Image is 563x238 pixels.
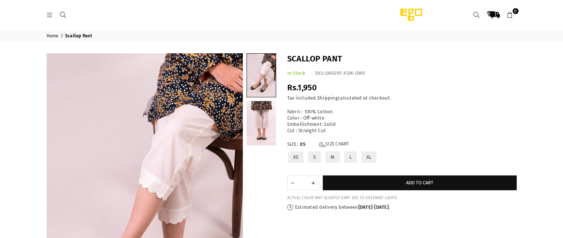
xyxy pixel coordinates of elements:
[503,8,517,21] a: 0
[65,33,93,39] span: Scallop Pant
[287,196,517,201] div: ACTUAL COLOR MAY SLIGHTLY VARY DUE TO DIFFERENT LIGHTS
[300,141,315,148] span: XS
[319,141,349,148] a: Size Chart
[307,151,322,164] label: S
[325,151,340,164] label: M
[513,8,519,14] span: 0
[344,151,358,164] label: L
[317,95,338,101] a: Shipping
[57,12,70,17] a: Search
[374,204,389,210] time: [DATE]
[287,109,517,134] div: Fabric : 100% Cotton Color : Off-white Embellishment: Solid Cut : Straight Cut
[287,151,305,164] label: XS
[470,8,483,21] a: Search
[406,180,433,185] span: Add to cart
[287,175,319,190] quantity-input: Quantity
[358,204,373,210] time: [DATE]
[47,33,60,39] a: Home
[325,70,365,76] span: LW0295-XSM-OW0
[287,83,317,93] span: Rs.1,950
[287,53,517,65] h1: Scallop Pant
[287,95,517,101] div: Tax included. calculated at checkout.
[361,151,378,164] label: XL
[315,70,365,77] div: SKU:
[323,175,517,190] button: Add to cart
[287,141,517,148] label: Size:
[287,70,306,76] span: In Stock
[380,7,443,22] img: Ego
[41,30,522,42] nav: breadcrumbs
[61,33,64,39] span: |
[287,204,517,211] p: Estimated delivery between - .
[43,12,57,17] a: Menu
